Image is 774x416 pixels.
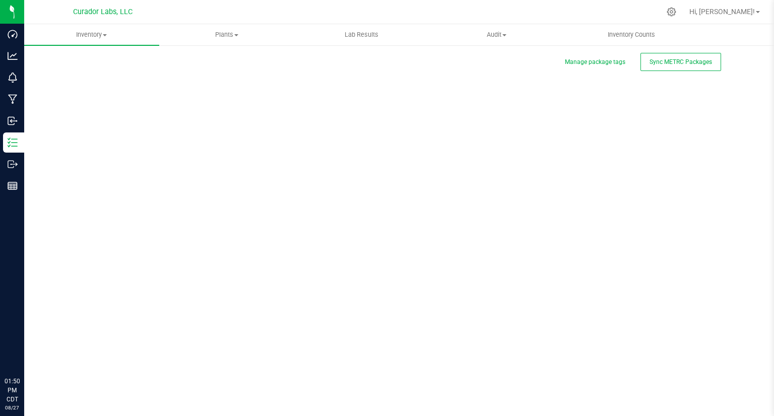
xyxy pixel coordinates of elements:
[24,24,159,45] a: Inventory
[294,24,429,45] a: Lab Results
[5,377,20,404] p: 01:50 PM CDT
[5,404,20,411] p: 08/27
[689,8,755,16] span: Hi, [PERSON_NAME]!
[8,51,18,61] inline-svg: Analytics
[429,24,564,45] a: Audit
[8,29,18,39] inline-svg: Dashboard
[8,73,18,83] inline-svg: Monitoring
[331,30,392,39] span: Lab Results
[564,24,699,45] a: Inventory Counts
[73,8,133,16] span: Curador Labs, LLC
[8,116,18,126] inline-svg: Inbound
[30,334,42,346] iframe: Resource center unread badge
[650,58,712,65] span: Sync METRC Packages
[565,58,625,66] button: Manage package tags
[8,159,18,169] inline-svg: Outbound
[159,24,294,45] a: Plants
[160,30,294,39] span: Plants
[8,181,18,191] inline-svg: Reports
[8,94,18,104] inline-svg: Manufacturing
[8,137,18,148] inline-svg: Inventory
[429,30,563,39] span: Audit
[10,335,40,366] iframe: Resource center
[24,30,159,39] span: Inventory
[594,30,669,39] span: Inventory Counts
[640,53,721,71] button: Sync METRC Packages
[665,7,678,17] div: Manage settings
